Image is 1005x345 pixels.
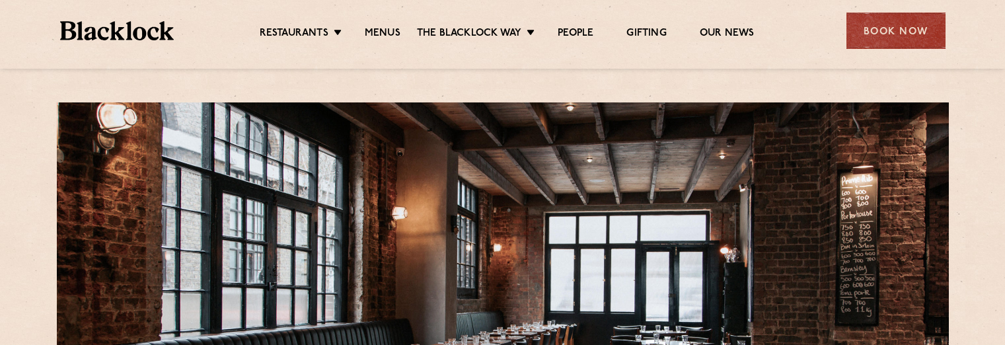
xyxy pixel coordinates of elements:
[846,13,946,49] div: Book Now
[365,27,400,42] a: Menus
[60,21,174,40] img: BL_Textured_Logo-footer-cropped.svg
[260,27,328,42] a: Restaurants
[626,27,666,42] a: Gifting
[700,27,755,42] a: Our News
[417,27,521,42] a: The Blacklock Way
[558,27,593,42] a: People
